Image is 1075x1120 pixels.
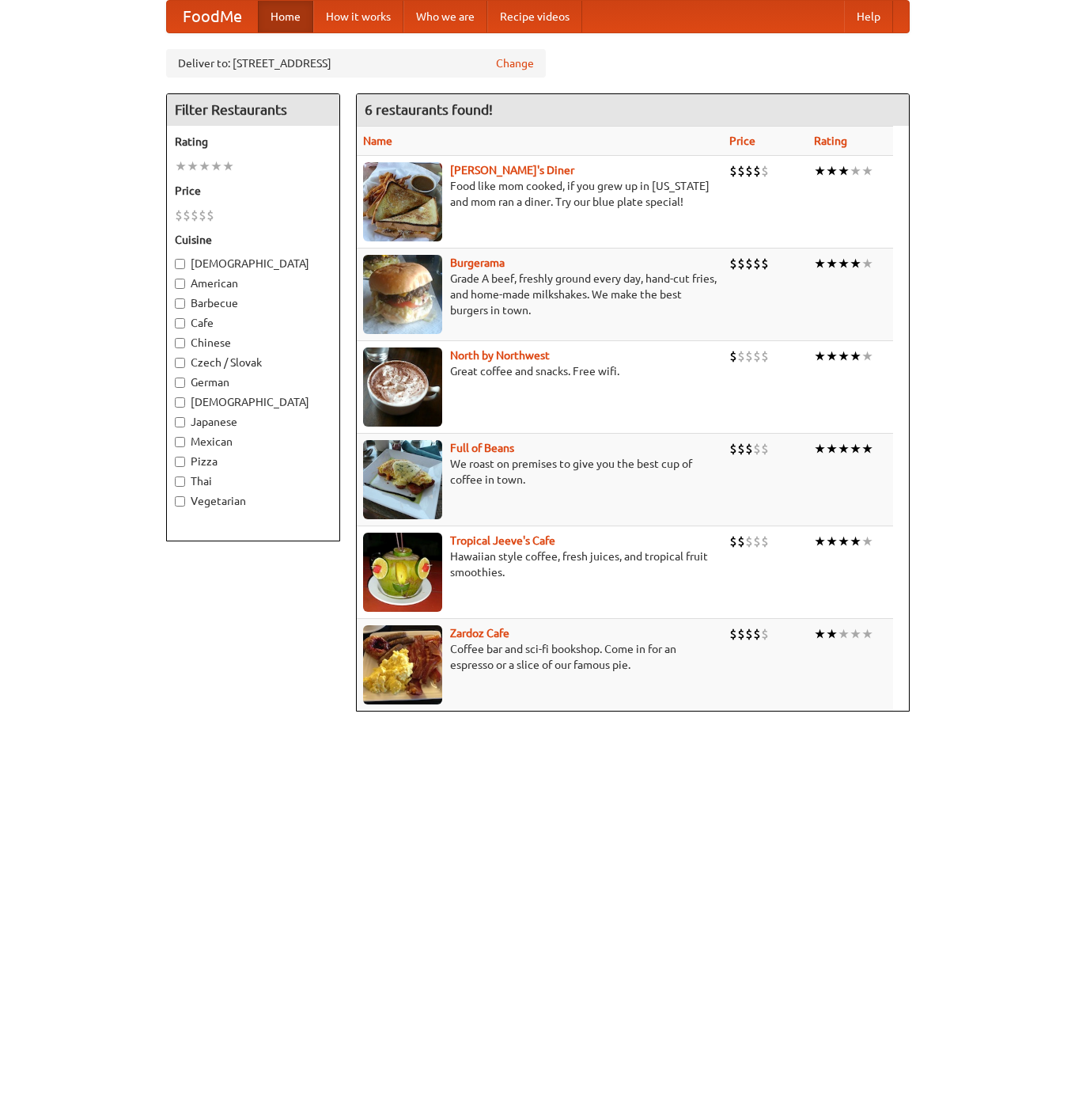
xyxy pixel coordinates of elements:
[258,1,313,32] a: Home
[861,440,873,457] li: ★
[175,275,331,291] label: American
[365,102,493,117] ng-pluralize: 6 restaurants found!
[450,256,505,269] a: Burgerama
[175,207,183,224] li: $
[175,397,185,408] input: [DEMOGRAPHIC_DATA]
[363,271,717,318] p: Grade A beef, freshly ground every day, hand-cut fries, and home-made milkshakes. We make the bes...
[838,625,850,643] li: ★
[737,347,745,365] li: $
[175,434,331,450] label: Mexican
[861,162,873,180] li: ★
[729,625,737,643] li: $
[175,476,185,487] input: Thai
[753,162,761,180] li: $
[729,347,737,365] li: $
[450,442,514,454] a: Full of Beans
[850,255,861,272] li: ★
[363,533,442,612] img: jeeves.jpg
[745,440,753,457] li: $
[175,355,331,370] label: Czech / Slovak
[363,363,717,379] p: Great coffee and snacks. Free wifi.
[496,55,534,71] a: Change
[850,533,861,550] li: ★
[814,135,847,147] a: Rating
[729,533,737,550] li: $
[814,625,826,643] li: ★
[850,440,861,457] li: ★
[175,232,331,248] h5: Cuisine
[363,641,717,673] p: Coffee bar and sci-fi bookshop. Come in for an espresso or a slice of our famous pie.
[175,374,331,390] label: German
[175,414,331,430] label: Japanese
[175,295,331,311] label: Barbecue
[363,549,717,580] p: Hawaiian style coffee, fresh juices, and tropical fruit smoothies.
[745,625,753,643] li: $
[838,162,850,180] li: ★
[761,533,769,550] li: $
[206,207,214,224] li: $
[175,134,331,150] h5: Rating
[850,347,861,365] li: ★
[450,534,555,547] a: Tropical Jeeve's Cafe
[761,347,769,365] li: $
[175,256,331,271] label: [DEMOGRAPHIC_DATA]
[838,440,850,457] li: ★
[363,347,442,427] img: north.jpg
[175,335,331,351] label: Chinese
[450,627,509,640] a: Zardoz Cafe
[175,158,187,175] li: ★
[814,440,826,457] li: ★
[450,164,574,177] a: [PERSON_NAME]'s Diner
[729,255,737,272] li: $
[838,347,850,365] li: ★
[745,255,753,272] li: $
[838,533,850,550] li: ★
[737,255,745,272] li: $
[175,315,331,331] label: Cafe
[175,457,185,467] input: Pizza
[403,1,487,32] a: Who we are
[175,318,185,328] input: Cafe
[363,178,717,210] p: Food like mom cooked, if you grew up in [US_STATE] and mom ran a diner. Try our blue plate special!
[450,349,550,362] a: North by Northwest
[745,162,753,180] li: $
[861,255,873,272] li: ★
[761,162,769,180] li: $
[363,162,442,241] img: sallys.jpg
[313,1,403,32] a: How it works
[175,394,331,410] label: [DEMOGRAPHIC_DATA]
[761,625,769,643] li: $
[861,347,873,365] li: ★
[363,625,442,704] img: zardoz.jpg
[175,417,185,427] input: Japanese
[187,158,199,175] li: ★
[761,440,769,457] li: $
[363,440,442,519] img: beans.jpg
[183,207,191,224] li: $
[737,625,745,643] li: $
[814,162,826,180] li: ★
[175,378,185,388] input: German
[737,533,745,550] li: $
[199,158,210,175] li: ★
[175,358,185,368] input: Czech / Slovak
[753,440,761,457] li: $
[814,347,826,365] li: ★
[753,347,761,365] li: $
[175,454,331,469] label: Pizza
[729,440,737,457] li: $
[745,347,753,365] li: $
[363,255,442,334] img: burgerama.jpg
[850,625,861,643] li: ★
[737,440,745,457] li: $
[729,162,737,180] li: $
[737,162,745,180] li: $
[175,496,185,507] input: Vegetarian
[487,1,582,32] a: Recipe videos
[753,625,761,643] li: $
